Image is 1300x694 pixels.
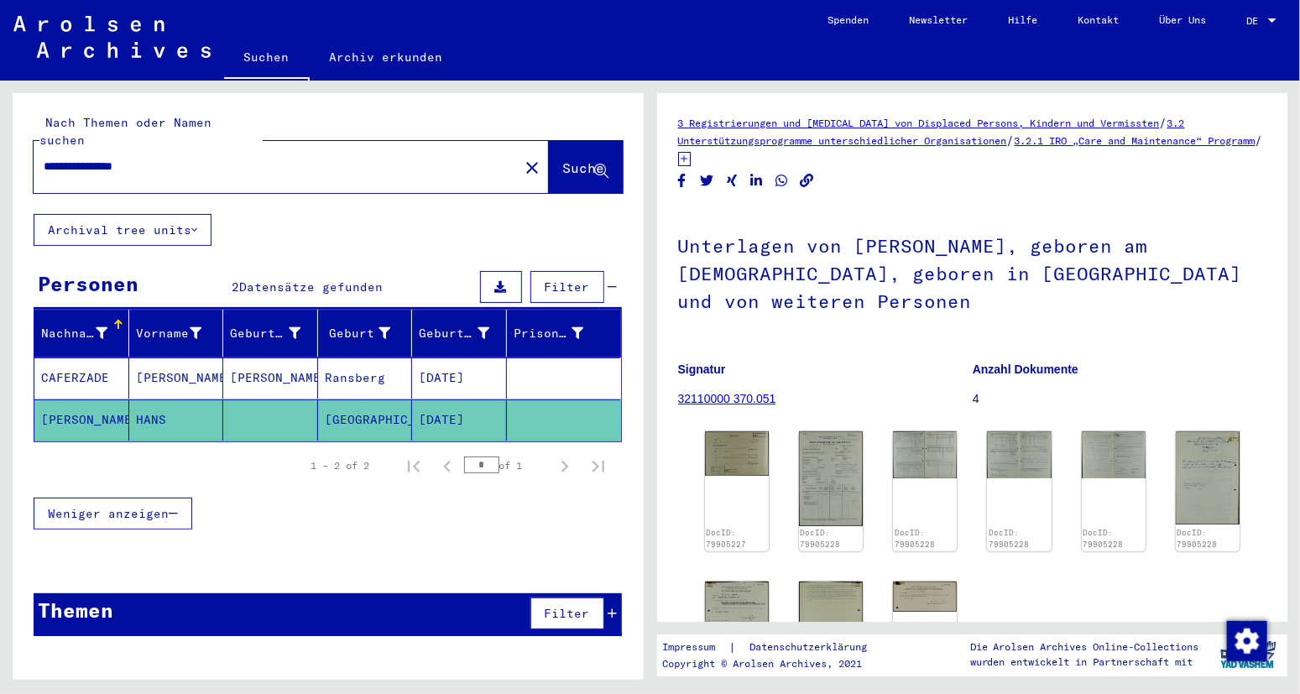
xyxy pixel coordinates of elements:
a: 32110000 370.051 [678,392,776,405]
b: Signatur [678,363,726,376]
img: 004.jpg [1082,431,1146,478]
mat-header-cell: Geburtsdatum [412,310,507,357]
a: Archiv erkunden [310,37,463,77]
a: DocID: 79905227 [706,528,746,549]
a: DocID: 79905228 [1177,528,1217,549]
div: Nachname [41,320,128,347]
button: Filter [530,597,604,629]
button: Share on WhatsApp [773,170,791,191]
mat-header-cell: Geburt‏ [318,310,413,357]
img: Zustimmung ändern [1227,621,1267,661]
div: Geburt‏ [325,320,412,347]
span: Weniger anzeigen [48,506,169,521]
a: Datenschutzerklärung [736,639,887,656]
div: Vorname [136,320,223,347]
span: / [1160,115,1167,130]
img: 005.jpg [1176,431,1240,524]
mat-cell: CAFERZADE [34,357,129,399]
img: 001.jpg [799,431,863,526]
button: Weniger anzeigen [34,498,192,530]
img: 003.jpg [987,431,1051,478]
mat-cell: Ransberg [318,357,413,399]
mat-cell: [PERSON_NAME] [223,357,318,399]
span: Filter [545,606,590,621]
a: DocID: 79905228 [800,528,840,549]
div: Geburtsdatum [419,325,489,342]
mat-cell: HANS [129,399,224,441]
p: Die Arolsen Archives Online-Collections [970,639,1199,655]
a: 3 Registrierungen und [MEDICAL_DATA] von Displaced Persons, Kindern und Vermissten [678,117,1160,129]
mat-header-cell: Vorname [129,310,224,357]
button: Next page [548,449,582,483]
mat-cell: [PERSON_NAME] [34,399,129,441]
mat-header-cell: Nachname [34,310,129,357]
span: / [1256,133,1263,148]
button: Share on Twitter [698,170,716,191]
img: 002.jpg [893,431,957,478]
a: DocID: 79905228 [989,528,1029,549]
p: wurden entwickelt in Partnerschaft mit [970,655,1199,670]
div: Themen [38,595,113,625]
a: DocID: 79905228 [1083,528,1123,549]
mat-cell: [DATE] [412,357,507,399]
div: Nachname [41,325,107,342]
div: Geburtsdatum [419,320,510,347]
span: 2 [232,279,239,295]
button: Share on Xing [723,170,741,191]
a: Suchen [224,37,310,81]
div: of 1 [464,457,548,473]
mat-cell: [GEOGRAPHIC_DATA] [318,399,413,441]
div: Personen [38,269,138,299]
button: Archival tree units [34,214,211,246]
div: Vorname [136,325,202,342]
div: | [662,639,887,656]
span: / [1007,133,1015,148]
mat-cell: [PERSON_NAME] [129,357,224,399]
div: Geburtsname [230,325,300,342]
span: Suche [563,159,605,176]
img: 002.jpg [799,582,863,663]
img: 001.jpg [705,431,769,476]
div: Prisoner # [514,325,584,342]
mat-cell: [DATE] [412,399,507,441]
div: Geburtsname [230,320,321,347]
p: Copyright © Arolsen Archives, 2021 [662,656,887,671]
div: 1 – 2 of 2 [311,458,370,473]
img: 001.jpg [893,582,957,612]
div: Geburt‏ [325,325,391,342]
button: Clear [515,150,549,184]
mat-header-cell: Geburtsname [223,310,318,357]
a: Impressum [662,639,728,656]
a: DocID: 79905228 [895,528,935,549]
mat-header-cell: Prisoner # [507,310,621,357]
button: Previous page [431,449,464,483]
p: 4 [973,390,1266,408]
button: Suche [549,141,623,193]
button: Share on LinkedIn [748,170,765,191]
img: yv_logo.png [1217,634,1280,676]
span: Filter [545,279,590,295]
button: Last page [582,449,615,483]
div: Prisoner # [514,320,605,347]
button: Copy link [798,170,816,191]
button: Share on Facebook [673,170,691,191]
mat-label: Nach Themen oder Namen suchen [39,115,211,148]
mat-icon: close [522,158,542,178]
img: 001.jpg [705,582,769,664]
h1: Unterlagen von [PERSON_NAME], geboren am [DEMOGRAPHIC_DATA], geboren in [GEOGRAPHIC_DATA] und von... [678,207,1267,337]
b: Anzahl Dokumente [973,363,1078,376]
button: First page [397,449,431,483]
a: 3.2.1 IRO „Care and Maintenance“ Programm [1015,134,1256,147]
span: DE [1246,15,1265,27]
button: Filter [530,271,604,303]
img: Arolsen_neg.svg [13,16,211,58]
span: Datensätze gefunden [239,279,383,295]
